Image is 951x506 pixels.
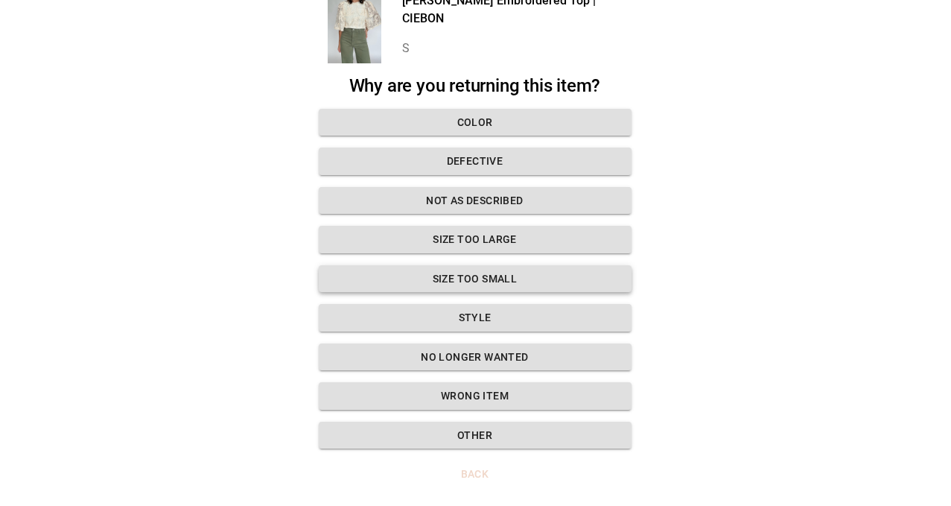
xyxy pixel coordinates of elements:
button: Size too small [319,265,632,293]
button: Defective [319,148,632,175]
button: Color [319,109,632,136]
button: Back [319,461,632,488]
button: Style [319,304,632,332]
button: Not as described [319,187,632,215]
button: Size too large [319,226,632,253]
p: S [402,39,632,57]
h2: Why are you returning this item? [319,75,632,97]
button: No longer wanted [319,344,632,371]
button: Other [319,422,632,449]
button: Wrong Item [319,382,632,410]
